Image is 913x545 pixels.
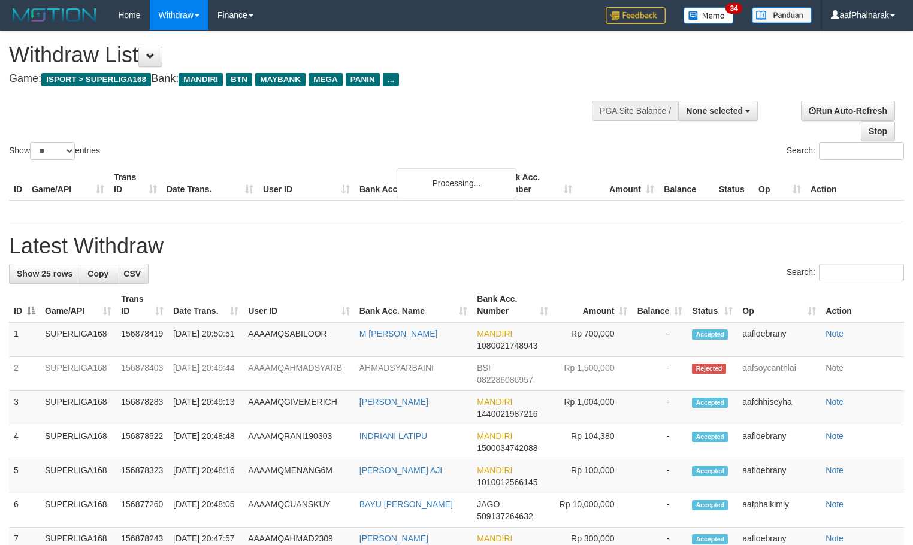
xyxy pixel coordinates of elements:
th: Status [714,166,754,201]
td: Rp 700,000 [553,322,632,357]
td: SUPERLIGA168 [40,493,116,528]
span: Copy 082286086957 to clipboard [477,375,533,384]
th: Status: activate to sort column ascending [687,288,737,322]
span: JAGO [477,499,500,509]
th: Date Trans.: activate to sort column ascending [168,288,243,322]
img: Button%20Memo.svg [684,7,734,24]
td: AAAAMQAHMADSYARB [243,357,355,391]
span: MANDIRI [477,431,512,441]
span: Copy 1010012566145 to clipboard [477,477,537,487]
span: Copy 1440021987216 to clipboard [477,409,537,419]
td: AAAAMQMENANG6M [243,459,355,493]
td: 3 [9,391,40,425]
td: - [632,493,687,528]
td: AAAAMQCUANSKUY [243,493,355,528]
th: Trans ID: activate to sort column ascending [116,288,168,322]
a: CSV [116,264,149,284]
a: Copy [80,264,116,284]
td: Rp 1,500,000 [553,357,632,391]
td: aafphalkimly [737,493,821,528]
a: Show 25 rows [9,264,80,284]
th: ID [9,166,27,201]
div: PGA Site Balance / [592,101,678,121]
th: Action [806,166,904,201]
span: PANIN [346,73,380,86]
td: - [632,391,687,425]
td: [DATE] 20:50:51 [168,322,243,357]
td: 156878522 [116,425,168,459]
span: MEGA [309,73,343,86]
a: [PERSON_NAME] AJI [359,465,442,475]
img: panduan.png [752,7,812,23]
td: aafchhiseyha [737,391,821,425]
span: CSV [123,269,141,278]
td: AAAAMQRANI190303 [243,425,355,459]
label: Search: [787,264,904,281]
a: [PERSON_NAME] [359,397,428,407]
label: Search: [787,142,904,160]
div: Processing... [397,168,516,198]
th: Balance [659,166,714,201]
a: Note [826,534,844,543]
a: Note [826,431,844,441]
td: 156877260 [116,493,168,528]
th: Op: activate to sort column ascending [737,288,821,322]
h1: Withdraw List [9,43,597,67]
span: Copy 509137264632 to clipboard [477,511,533,521]
td: Rp 104,380 [553,425,632,459]
th: Balance: activate to sort column ascending [632,288,687,322]
td: [DATE] 20:48:16 [168,459,243,493]
td: aafloebrany [737,322,821,357]
a: Note [826,329,844,338]
td: - [632,322,687,357]
td: 5 [9,459,40,493]
span: Copy 1500034742088 to clipboard [477,443,537,453]
a: M [PERSON_NAME] [359,329,438,338]
span: Accepted [692,398,728,408]
td: [DATE] 20:48:05 [168,493,243,528]
td: 2 [9,357,40,391]
td: - [632,459,687,493]
td: Rp 100,000 [553,459,632,493]
td: aafloebrany [737,425,821,459]
span: MAYBANK [255,73,306,86]
td: SUPERLIGA168 [40,459,116,493]
th: ID: activate to sort column descending [9,288,40,322]
img: MOTION_logo.png [9,6,100,24]
a: INDRIANI LATIPU [359,431,427,441]
th: Op [754,166,806,201]
h1: Latest Withdraw [9,234,904,258]
span: Rejected [692,364,725,374]
span: MANDIRI [179,73,223,86]
th: Bank Acc. Number [495,166,577,201]
td: [DATE] 20:49:44 [168,357,243,391]
td: aafsoycanthlai [737,357,821,391]
a: Run Auto-Refresh [801,101,895,121]
th: Bank Acc. Name [355,166,495,201]
td: - [632,357,687,391]
span: Accepted [692,500,728,510]
th: Action [821,288,904,322]
th: User ID [258,166,355,201]
td: aafloebrany [737,459,821,493]
span: MANDIRI [477,534,512,543]
td: AAAAMQSABILOOR [243,322,355,357]
img: Feedback.jpg [606,7,666,24]
th: Bank Acc. Number: activate to sort column ascending [472,288,553,322]
td: 4 [9,425,40,459]
button: None selected [678,101,758,121]
td: SUPERLIGA168 [40,391,116,425]
a: Note [826,465,844,475]
td: AAAAMQGIVEMERICH [243,391,355,425]
span: BSI [477,363,491,373]
td: SUPERLIGA168 [40,357,116,391]
td: 156878323 [116,459,168,493]
td: [DATE] 20:49:13 [168,391,243,425]
span: MANDIRI [477,329,512,338]
a: Note [826,499,844,509]
span: BTN [226,73,252,86]
td: 6 [9,493,40,528]
span: MANDIRI [477,397,512,407]
td: 156878403 [116,357,168,391]
span: Accepted [692,466,728,476]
